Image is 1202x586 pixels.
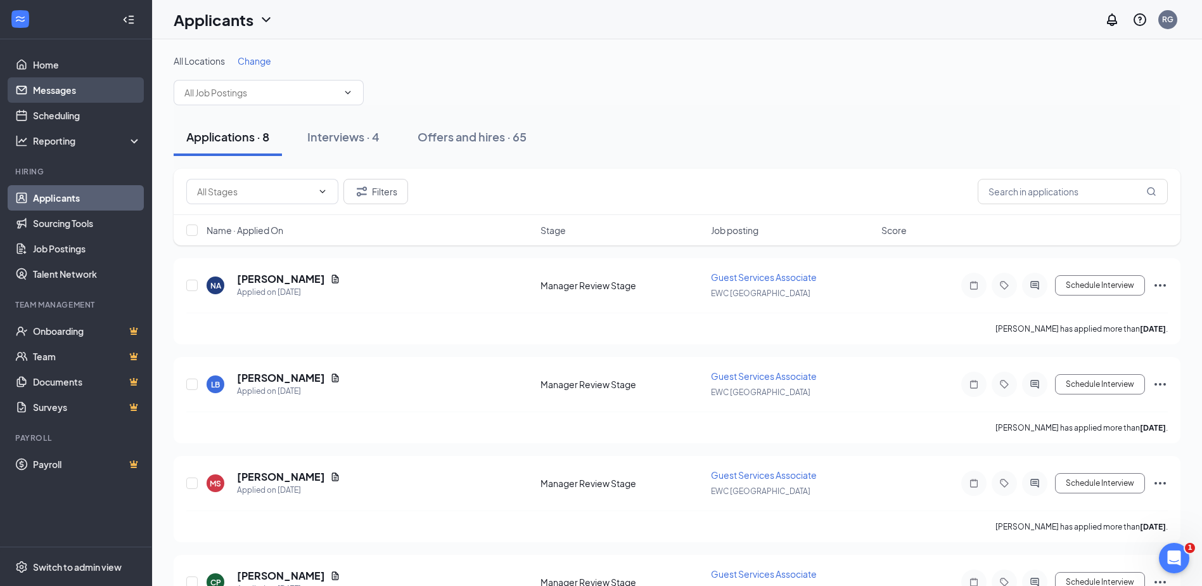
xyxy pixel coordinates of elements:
div: Manager Review Stage [540,378,703,391]
svg: Note [966,478,981,488]
svg: Settings [15,561,28,573]
b: [DATE] [1140,324,1166,334]
svg: Note [966,280,981,290]
div: Offers and hires · 65 [418,129,527,145]
span: Job posting [711,224,758,237]
a: Job Postings [33,236,141,261]
h5: [PERSON_NAME] [237,569,325,583]
div: NA [210,280,221,291]
button: Schedule Interview [1055,374,1145,394]
span: Stage [540,224,566,237]
svg: Ellipses [1153,476,1168,491]
svg: ChevronDown [317,186,328,197]
span: All Locations [174,55,225,67]
h5: [PERSON_NAME] [237,272,325,286]
div: Interviews · 4 [307,129,380,145]
div: Hiring [15,166,139,177]
svg: Collapse [122,13,135,26]
svg: Filter [354,184,369,199]
a: DocumentsCrown [33,369,141,394]
svg: QuestionInfo [1132,12,1148,27]
span: Change [238,55,271,67]
div: Manager Review Stage [540,279,703,292]
svg: ActiveChat [1027,280,1042,290]
svg: Document [330,274,340,284]
svg: WorkstreamLogo [14,13,27,25]
svg: Note [966,379,981,389]
svg: Analysis [15,134,28,147]
h5: [PERSON_NAME] [237,470,325,484]
span: Guest Services Associate [711,469,817,481]
div: Applications · 8 [186,129,269,145]
b: [DATE] [1140,423,1166,433]
p: [PERSON_NAME] has applied more than . [995,521,1168,532]
svg: Tag [997,280,1012,290]
div: Applied on [DATE] [237,286,340,299]
a: PayrollCrown [33,452,141,477]
a: Scheduling [33,103,141,128]
span: EWC [GEOGRAPHIC_DATA] [711,387,810,397]
input: All Job Postings [184,86,338,100]
div: Reporting [33,134,142,147]
span: Name · Applied On [207,224,283,237]
div: MS [210,478,221,489]
span: Guest Services Associate [711,271,817,283]
span: Score [881,224,907,237]
button: Schedule Interview [1055,473,1145,493]
a: TeamCrown [33,344,141,369]
svg: MagnifyingGlass [1146,186,1156,197]
svg: ChevronDown [259,12,274,27]
div: RG [1162,14,1173,25]
div: LB [211,379,220,390]
svg: Document [330,472,340,482]
span: Guest Services Associate [711,370,817,382]
iframe: Intercom live chat [1159,543,1189,573]
button: Schedule Interview [1055,275,1145,296]
h5: [PERSON_NAME] [237,371,325,385]
svg: Document [330,571,340,581]
svg: Notifications [1104,12,1120,27]
p: [PERSON_NAME] has applied more than . [995,422,1168,433]
span: EWC [GEOGRAPHIC_DATA] [711,289,810,298]
input: All Stages [197,185,312,199]
a: Messages [33,77,141,103]
a: SurveysCrown [33,394,141,420]
div: Switch to admin view [33,561,122,573]
svg: Ellipses [1153,377,1168,392]
a: Applicants [33,185,141,211]
svg: ActiveChat [1027,478,1042,488]
a: Home [33,52,141,77]
svg: ChevronDown [343,88,353,98]
span: Guest Services Associate [711,568,817,580]
div: Applied on [DATE] [237,385,340,398]
span: 1 [1185,543,1195,553]
span: EWC [GEOGRAPHIC_DATA] [711,486,810,496]
h1: Applicants [174,9,253,30]
svg: Ellipses [1153,278,1168,293]
svg: ActiveChat [1027,379,1042,389]
div: Payroll [15,433,139,443]
svg: Tag [997,478,1012,488]
a: Talent Network [33,261,141,287]
div: Team Management [15,299,139,310]
svg: Document [330,373,340,383]
p: [PERSON_NAME] has applied more than . [995,323,1168,334]
a: Sourcing Tools [33,211,141,236]
button: Filter Filters [343,179,408,204]
div: Manager Review Stage [540,477,703,490]
svg: Tag [997,379,1012,389]
div: Applied on [DATE] [237,484,340,497]
b: [DATE] [1140,522,1166,531]
a: OnboardingCrown [33,318,141,344]
input: Search in applications [978,179,1168,204]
